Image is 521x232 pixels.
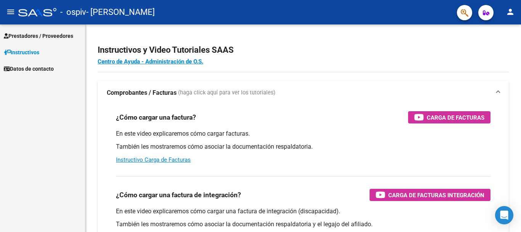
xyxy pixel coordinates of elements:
a: Centro de Ayuda - Administración de O.S. [98,58,203,65]
span: Prestadores / Proveedores [4,32,73,40]
span: Carga de Facturas [427,113,484,122]
h3: ¿Cómo cargar una factura? [116,112,196,123]
p: En este video explicaremos cómo cargar facturas. [116,130,490,138]
mat-expansion-panel-header: Comprobantes / Facturas (haga click aquí para ver los tutoriales) [98,81,509,105]
strong: Comprobantes / Facturas [107,89,177,97]
span: Datos de contacto [4,65,54,73]
span: - ospiv [60,4,86,21]
mat-icon: menu [6,7,15,16]
p: También les mostraremos cómo asociar la documentación respaldatoria. [116,143,490,151]
span: (haga click aquí para ver los tutoriales) [178,89,275,97]
mat-icon: person [506,7,515,16]
button: Carga de Facturas [408,111,490,123]
span: Carga de Facturas Integración [388,190,484,200]
span: Instructivos [4,48,39,57]
div: Open Intercom Messenger [495,206,513,224]
h2: Instructivos y Video Tutoriales SAAS [98,43,509,57]
span: - [PERSON_NAME] [86,4,155,21]
p: También les mostraremos cómo asociar la documentación respaldatoria y el legajo del afiliado. [116,220,490,229]
h3: ¿Cómo cargar una factura de integración? [116,190,241,200]
button: Carga de Facturas Integración [370,189,490,201]
a: Instructivo Carga de Facturas [116,156,191,163]
p: En este video explicaremos cómo cargar una factura de integración (discapacidad). [116,207,490,216]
